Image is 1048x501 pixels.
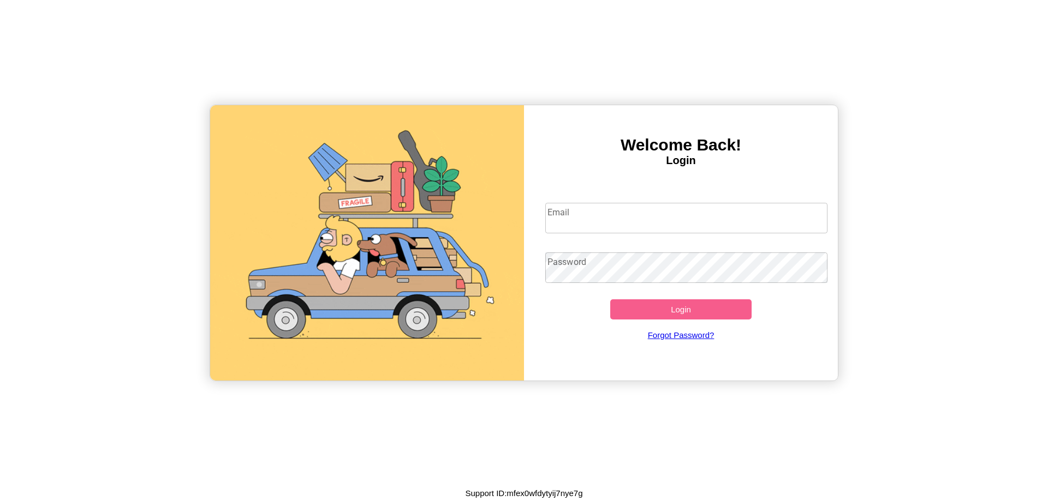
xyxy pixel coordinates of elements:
[465,486,582,500] p: Support ID: mfex0wfdytyij7nye7g
[610,299,752,319] button: Login
[210,105,524,381] img: gif
[540,319,823,351] a: Forgot Password?
[524,154,838,167] h4: Login
[524,136,838,154] h3: Welcome Back!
